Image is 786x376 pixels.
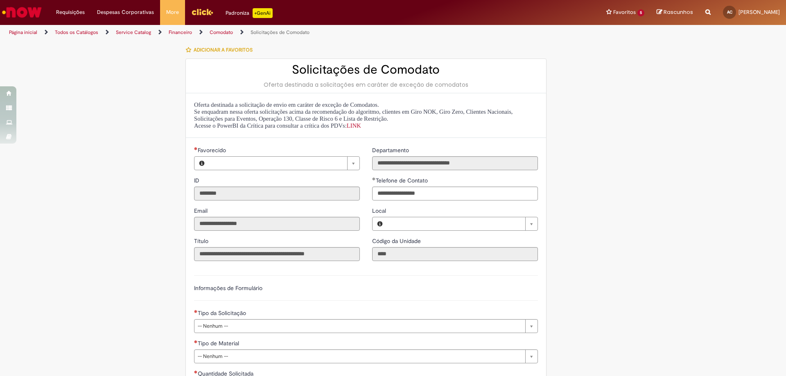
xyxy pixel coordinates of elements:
[185,41,257,59] button: Adicionar a Favoritos
[166,8,179,16] span: More
[56,8,85,16] span: Requisições
[727,9,732,15] span: AC
[194,237,210,245] label: Somente leitura - Título
[372,146,411,154] label: Somente leitura - Departamento
[194,176,201,185] label: Somente leitura - ID
[198,320,521,333] span: -- Nenhum --
[251,29,309,36] a: Solicitações de Comodato
[226,8,273,18] div: Padroniza
[387,217,538,230] a: Limpar campo Local
[198,340,241,347] span: Tipo de Material
[198,350,521,363] span: -- Nenhum --
[194,247,360,261] input: Título
[191,6,213,18] img: click_logo_yellow_360x200.png
[372,207,388,214] span: Local
[194,370,198,374] span: Necessários
[194,284,262,292] label: Informações de Formulário
[373,217,387,230] button: Local, Visualizar este registro
[194,147,198,150] span: Necessários
[372,177,376,180] span: Obrigatório Preenchido
[376,177,429,184] span: Telefone de Contato
[637,9,644,16] span: 5
[194,187,360,200] input: ID
[194,177,201,184] span: Somente leitura - ID
[194,63,538,77] h2: Solicitações de Comodato
[194,47,253,53] span: Adicionar a Favoritos
[6,25,518,40] ul: Trilhas de página
[657,9,693,16] a: Rascunhos
[1,4,43,20] img: ServiceNow
[372,146,411,154] span: Somente leitura - Departamento
[739,9,780,16] span: [PERSON_NAME]
[97,8,154,16] span: Despesas Corporativas
[198,309,248,317] span: Tipo da Solicitação
[194,340,198,343] span: Necessários
[194,207,209,215] label: Somente leitura - Email
[194,310,198,313] span: Necessários
[194,157,209,170] button: Favorecido, Visualizar este registro
[372,247,538,261] input: Código da Unidade
[372,237,422,245] label: Somente leitura - Código da Unidade
[198,146,228,154] span: Necessários - Favorecido
[664,8,693,16] span: Rascunhos
[372,156,538,170] input: Departamento
[194,81,538,89] div: Oferta destinada a solicitações em caráter de exceção de comodatos
[372,187,538,200] input: Telefone de Contato
[116,29,151,36] a: Service Catalog
[9,29,37,36] a: Página inicial
[55,29,98,36] a: Todos os Catálogos
[194,101,513,129] span: Oferta destinada a solicitação de envio em caráter de exceção de Comodatos. Se enquadram nessa of...
[169,29,192,36] a: Financeiro
[347,122,361,129] a: LINK
[613,8,636,16] span: Favoritos
[210,29,233,36] a: Comodato
[194,207,209,214] span: Somente leitura - Email
[194,217,360,231] input: Email
[253,8,273,18] p: +GenAi
[209,157,359,170] a: Limpar campo Favorecido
